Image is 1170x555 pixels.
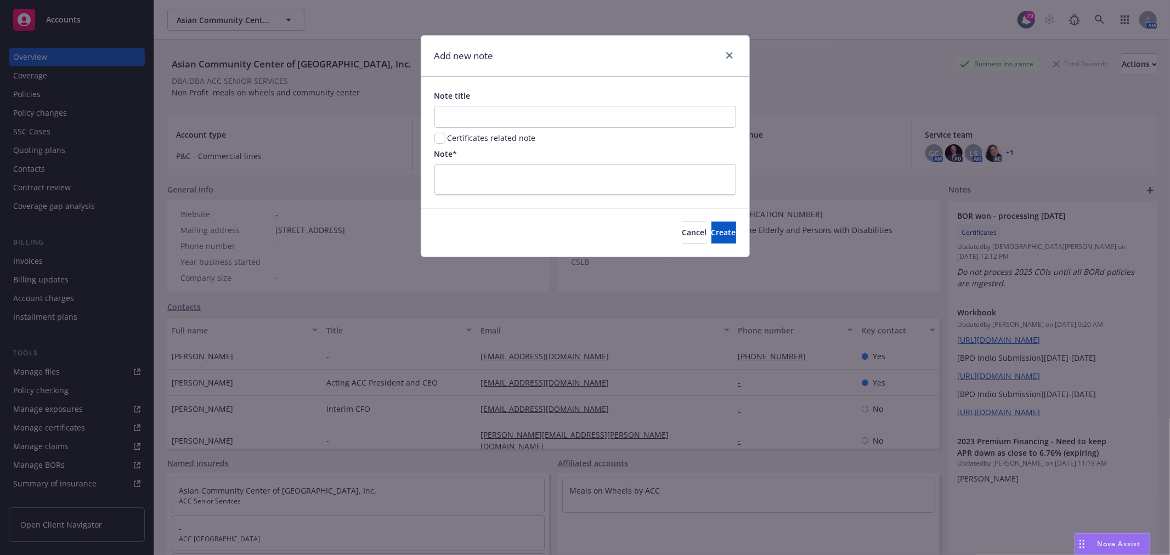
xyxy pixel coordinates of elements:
span: Note title [434,90,471,101]
a: close [723,49,736,62]
span: Create [711,227,736,237]
span: Note* [434,149,457,159]
button: Create [711,222,736,243]
h1: Add new note [434,49,494,63]
span: Certificates related note [448,132,536,144]
div: Drag to move [1075,534,1089,554]
span: Nova Assist [1098,539,1141,548]
button: Nova Assist [1075,533,1150,555]
span: Cancel [682,227,707,237]
button: Cancel [682,222,707,243]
